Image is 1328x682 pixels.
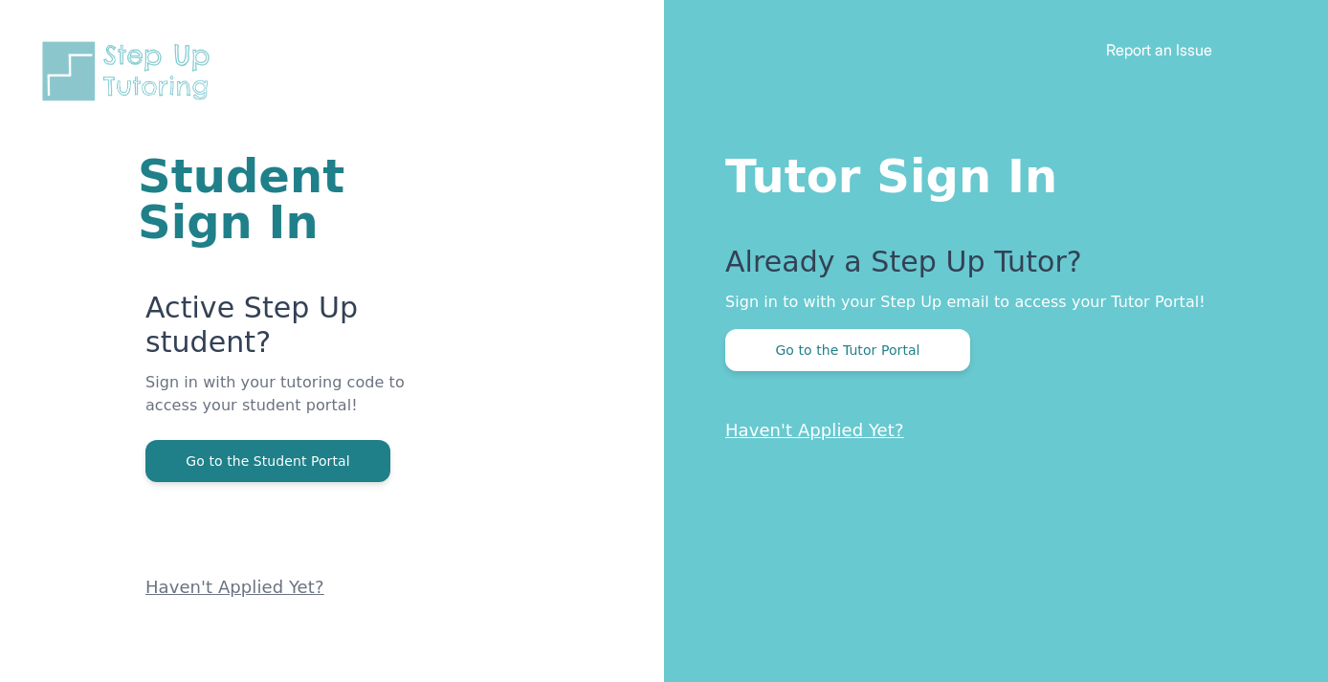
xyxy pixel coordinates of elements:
[725,145,1251,199] h1: Tutor Sign In
[145,371,434,440] p: Sign in with your tutoring code to access your student portal!
[725,420,904,440] a: Haven't Applied Yet?
[725,329,970,371] button: Go to the Tutor Portal
[145,440,390,482] button: Go to the Student Portal
[145,291,434,371] p: Active Step Up student?
[145,577,324,597] a: Haven't Applied Yet?
[1106,40,1212,59] a: Report an Issue
[725,341,970,359] a: Go to the Tutor Portal
[138,153,434,245] h1: Student Sign In
[725,245,1251,291] p: Already a Step Up Tutor?
[38,38,222,104] img: Step Up Tutoring horizontal logo
[145,451,390,470] a: Go to the Student Portal
[725,291,1251,314] p: Sign in to with your Step Up email to access your Tutor Portal!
